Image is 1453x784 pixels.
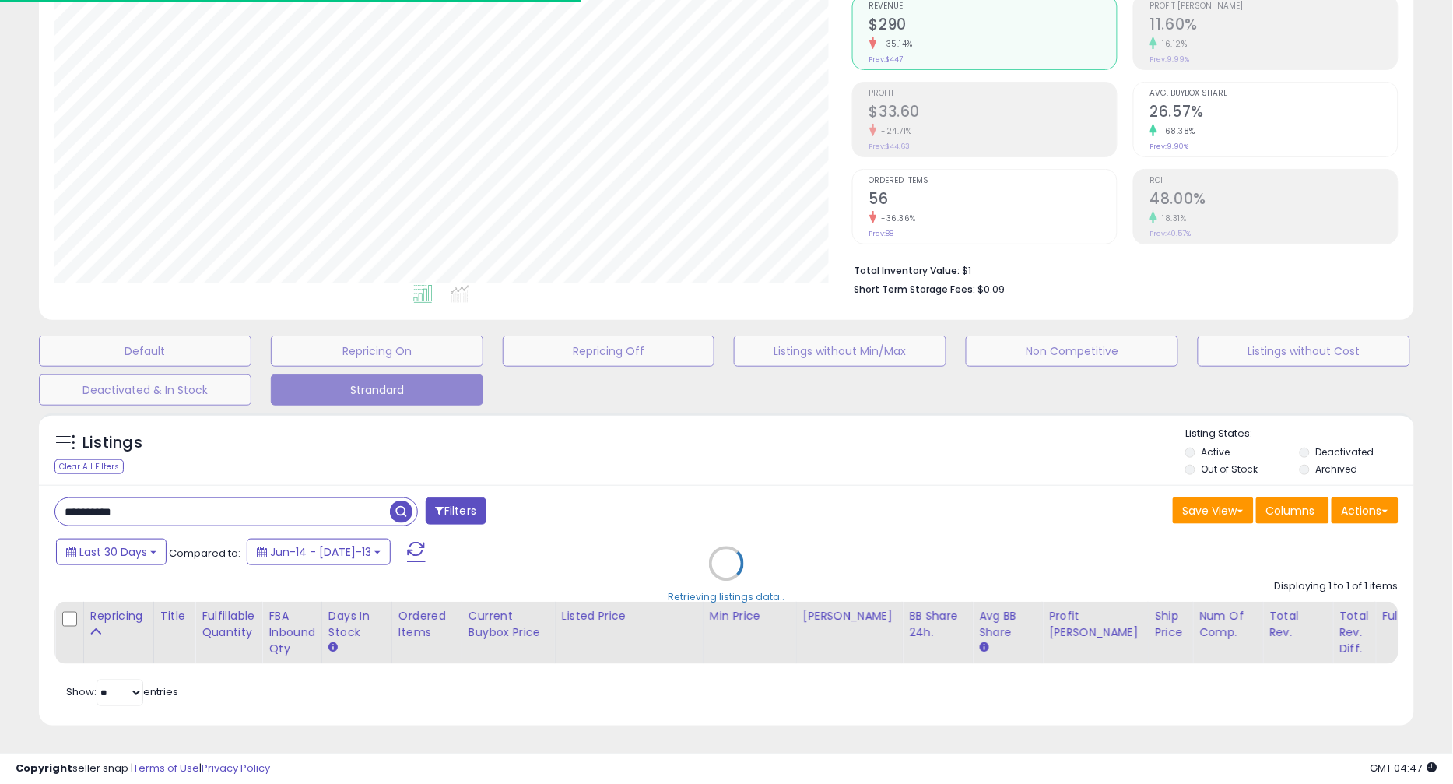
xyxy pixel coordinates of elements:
[855,283,976,296] b: Short Term Storage Fees:
[869,177,1117,185] span: Ordered Items
[869,2,1117,11] span: Revenue
[869,103,1117,124] h2: $33.60
[876,125,913,137] small: -24.71%
[876,38,914,50] small: -35.14%
[271,336,483,367] button: Repricing On
[869,229,894,238] small: Prev: 88
[1150,16,1398,37] h2: 11.60%
[978,282,1006,297] span: $0.09
[1150,103,1398,124] h2: 26.57%
[1150,142,1189,151] small: Prev: 9.90%
[133,761,199,775] a: Terms of Use
[669,591,785,605] div: Retrieving listings data..
[16,761,72,775] strong: Copyright
[1157,125,1196,137] small: 168.38%
[869,142,911,151] small: Prev: $44.63
[39,336,251,367] button: Default
[16,761,270,776] div: seller snap | |
[1157,213,1187,224] small: 18.31%
[869,90,1117,98] span: Profit
[869,190,1117,211] h2: 56
[503,336,715,367] button: Repricing Off
[1150,90,1398,98] span: Avg. Buybox Share
[1150,190,1398,211] h2: 48.00%
[271,374,483,406] button: Strandard
[966,336,1178,367] button: Non Competitive
[1198,336,1410,367] button: Listings without Cost
[1150,229,1192,238] small: Prev: 40.57%
[876,213,917,224] small: -36.36%
[855,264,960,277] b: Total Inventory Value:
[855,260,1387,279] li: $1
[1371,761,1437,775] span: 2025-08-13 04:47 GMT
[734,336,946,367] button: Listings without Min/Max
[1150,54,1190,64] small: Prev: 9.99%
[39,374,251,406] button: Deactivated & In Stock
[1150,177,1398,185] span: ROI
[869,16,1117,37] h2: $290
[1157,38,1188,50] small: 16.12%
[202,761,270,775] a: Privacy Policy
[1150,2,1398,11] span: Profit [PERSON_NAME]
[869,54,904,64] small: Prev: $447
